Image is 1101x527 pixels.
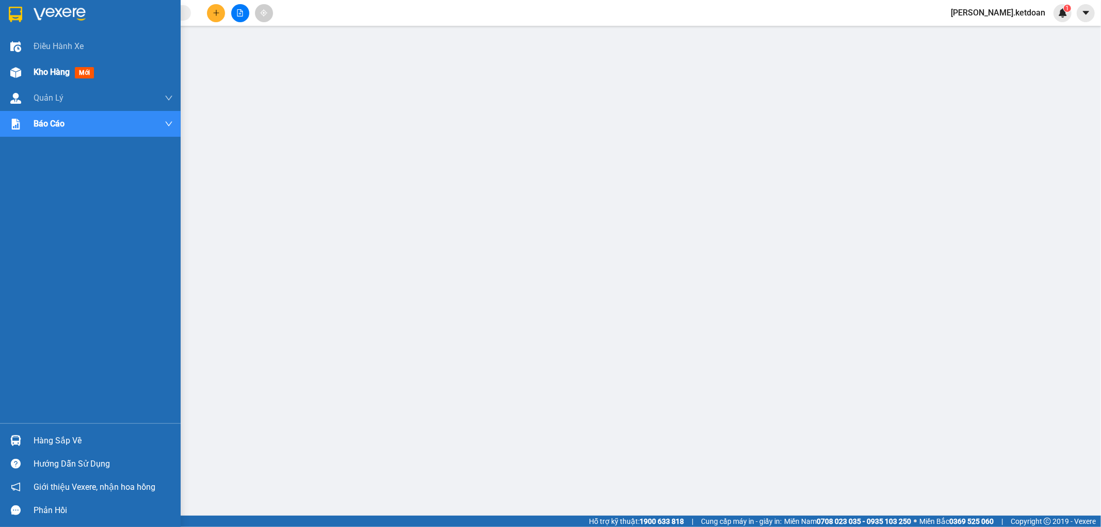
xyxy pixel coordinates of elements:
img: icon-new-feature [1058,8,1067,18]
span: | [692,516,693,527]
span: | [1001,516,1003,527]
span: message [11,505,21,515]
span: question-circle [11,459,21,469]
div: Phản hồi [34,503,173,518]
span: Báo cáo [34,117,65,130]
span: ⚪️ [914,519,917,523]
span: plus [213,9,220,17]
span: Miền Bắc [919,516,994,527]
span: Quản Lý [34,91,63,104]
span: copyright [1044,518,1051,525]
sup: 1 [1064,5,1071,12]
div: Hướng dẫn sử dụng [34,456,173,472]
img: warehouse-icon [10,67,21,78]
span: Kho hàng [34,67,70,77]
span: down [165,120,173,128]
img: warehouse-icon [10,435,21,446]
strong: 1900 633 818 [640,517,684,525]
button: caret-down [1077,4,1095,22]
img: solution-icon [10,119,21,130]
button: plus [207,4,225,22]
span: file-add [236,9,244,17]
span: 1 [1065,5,1069,12]
span: Cung cấp máy in - giấy in: [701,516,781,527]
strong: 0369 525 060 [949,517,994,525]
span: Miền Nam [784,516,911,527]
span: caret-down [1081,8,1091,18]
img: warehouse-icon [10,41,21,52]
img: warehouse-icon [10,93,21,104]
span: [PERSON_NAME].ketdoan [943,6,1054,19]
span: down [165,94,173,102]
button: aim [255,4,273,22]
span: Hỗ trợ kỹ thuật: [589,516,684,527]
strong: 0708 023 035 - 0935 103 250 [817,517,911,525]
button: file-add [231,4,249,22]
span: Điều hành xe [34,40,84,53]
span: mới [75,67,94,78]
span: aim [260,9,267,17]
img: logo-vxr [9,7,22,22]
span: notification [11,482,21,492]
span: Giới thiệu Vexere, nhận hoa hồng [34,481,155,493]
div: Hàng sắp về [34,433,173,449]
